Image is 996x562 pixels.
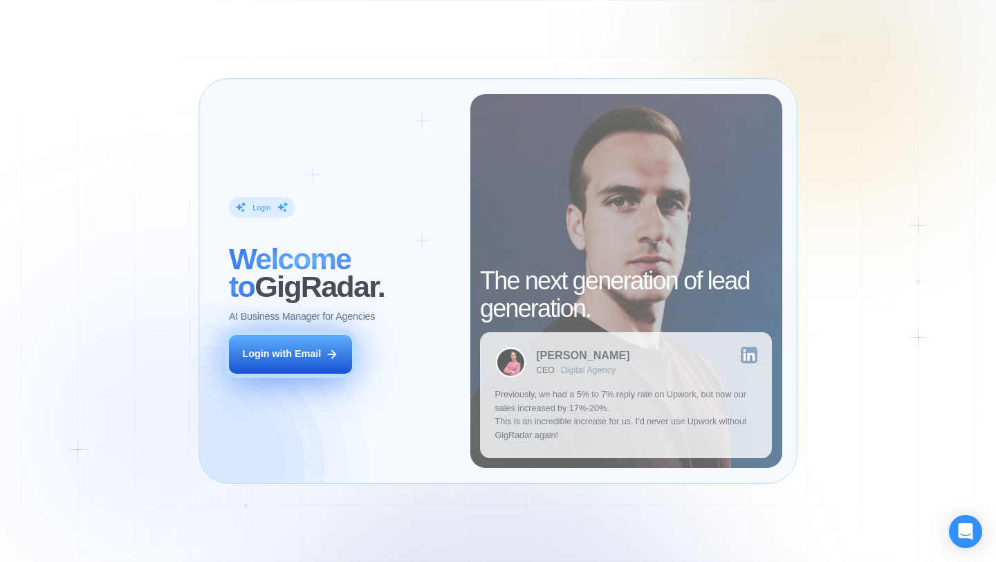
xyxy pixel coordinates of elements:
[495,388,757,443] p: Previously, we had a 5% to 7% reply rate on Upwork, but now our sales increased by 17%-20%. This ...
[229,246,455,300] h2: ‍ GigRadar.
[242,347,321,361] div: Login with Email
[229,242,351,303] span: Welcome to
[536,365,555,375] div: CEO
[480,267,772,322] h2: The next generation of lead generation.
[229,335,352,374] button: Login with Email
[561,365,616,375] div: Digital Agency
[536,350,629,361] div: [PERSON_NAME]
[949,515,982,548] div: Open Intercom Messenger
[252,203,270,212] div: Login
[229,310,375,324] p: AI Business Manager for Agencies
